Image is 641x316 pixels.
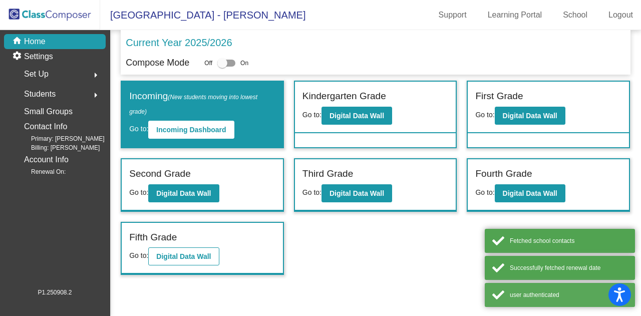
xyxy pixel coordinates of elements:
b: Digital Data Wall [156,189,211,197]
label: Second Grade [129,167,191,181]
span: Go to: [475,188,494,196]
div: Fetched school contacts [510,236,627,245]
p: Current Year 2025/2026 [126,35,232,50]
label: Third Grade [302,167,353,181]
span: [GEOGRAPHIC_DATA] - [PERSON_NAME] [100,7,305,23]
button: Incoming Dashboard [148,121,234,139]
span: Billing: [PERSON_NAME] [15,143,100,152]
button: Digital Data Wall [322,184,392,202]
a: School [555,7,595,23]
p: Home [24,36,46,48]
b: Digital Data Wall [503,112,557,120]
b: Digital Data Wall [330,112,384,120]
a: Logout [600,7,641,23]
mat-icon: settings [12,51,24,63]
span: Students [24,87,56,101]
span: Go to: [129,125,148,133]
a: Support [431,7,475,23]
span: Off [204,59,212,68]
mat-icon: home [12,36,24,48]
button: Digital Data Wall [495,107,565,125]
span: Go to: [475,111,494,119]
label: First Grade [475,89,523,104]
span: Go to: [302,188,322,196]
label: Incoming [129,89,275,118]
span: Primary: [PERSON_NAME] [15,134,105,143]
span: Set Up [24,67,49,81]
span: Go to: [129,188,148,196]
button: Digital Data Wall [495,184,565,202]
p: Account Info [24,153,69,167]
label: Fifth Grade [129,230,177,245]
div: Successfully fetched renewal date [510,263,627,272]
span: Go to: [129,251,148,259]
label: Kindergarten Grade [302,89,386,104]
label: Fourth Grade [475,167,532,181]
p: Small Groups [24,105,73,119]
span: Go to: [302,111,322,119]
b: Digital Data Wall [330,189,384,197]
b: Incoming Dashboard [156,126,226,134]
mat-icon: arrow_right [90,69,102,81]
p: Compose Mode [126,56,189,70]
mat-icon: arrow_right [90,89,102,101]
button: Digital Data Wall [148,184,219,202]
a: Learning Portal [480,7,550,23]
button: Digital Data Wall [322,107,392,125]
span: On [240,59,248,68]
p: Settings [24,51,53,63]
b: Digital Data Wall [503,189,557,197]
span: (New students moving into lowest grade) [129,94,257,115]
span: Renewal On: [15,167,66,176]
b: Digital Data Wall [156,252,211,260]
p: Contact Info [24,120,67,134]
button: Digital Data Wall [148,247,219,265]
